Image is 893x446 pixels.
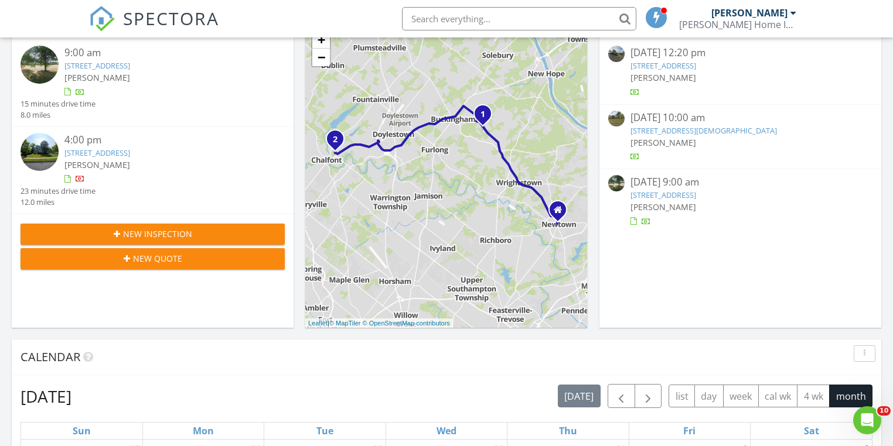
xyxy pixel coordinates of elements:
img: streetview [608,46,625,62]
img: streetview [608,175,625,191]
a: [STREET_ADDRESS][DEMOGRAPHIC_DATA] [630,125,777,136]
input: Search everything... [402,7,636,30]
span: New Inspection [123,228,192,240]
div: 19 N. Sycamore Street, Newtown PA 18940 [558,210,565,217]
button: Next month [635,384,662,408]
span: New Quote [133,252,182,265]
span: 10 [877,406,891,416]
span: [PERSON_NAME] [630,201,696,212]
button: New Quote [21,248,285,269]
a: Friday [681,423,698,439]
button: Previous month [608,384,635,408]
button: 4 wk [797,385,830,407]
a: © MapTiler [329,320,361,327]
a: Tuesday [314,423,336,439]
div: 23 minutes drive time [21,186,96,197]
button: list [669,385,695,407]
a: Wednesday [434,423,459,439]
button: New Inspection [21,224,285,245]
a: Sunday [70,423,93,439]
button: cal wk [758,385,798,407]
button: day [694,385,724,407]
div: 99 Carousel Cir, Doylestown, PA 18901 [335,139,342,146]
a: Thursday [557,423,580,439]
a: [STREET_ADDRESS] [64,60,130,71]
a: [DATE] 9:00 am [STREET_ADDRESS] [PERSON_NAME] [608,175,872,227]
span: SPECTORA [123,6,219,30]
div: 8.0 miles [21,109,96,121]
img: streetview [21,46,59,84]
i: 2 [333,136,338,144]
button: week [723,385,759,407]
img: streetview [21,133,59,171]
div: 15 minutes drive time [21,98,96,109]
div: Bradley Home Inspections [679,19,796,30]
div: 1610 Holicong Rd, New Hope, PA 18938 [483,114,490,121]
span: [PERSON_NAME] [64,72,130,83]
h2: [DATE] [21,385,71,408]
button: [DATE] [558,385,601,407]
button: month [829,385,872,407]
a: 9:00 am [STREET_ADDRESS] [PERSON_NAME] 15 minutes drive time 8.0 miles [21,46,285,121]
a: [STREET_ADDRESS] [64,147,130,158]
a: [STREET_ADDRESS] [630,190,696,200]
iframe: Intercom live chat [853,406,881,434]
span: Calendar [21,349,80,365]
span: [PERSON_NAME] [630,72,696,83]
a: Saturday [802,423,822,439]
div: [PERSON_NAME] [711,7,788,19]
span: [PERSON_NAME] [630,137,696,148]
a: 4:00 pm [STREET_ADDRESS] [PERSON_NAME] 23 minutes drive time 12.0 miles [21,133,285,208]
a: [STREET_ADDRESS] [630,60,696,71]
a: [DATE] 10:00 am [STREET_ADDRESS][DEMOGRAPHIC_DATA] [PERSON_NAME] [608,111,872,163]
a: © OpenStreetMap contributors [363,320,450,327]
img: The Best Home Inspection Software - Spectora [89,6,115,32]
a: Leaflet [308,320,328,327]
a: Monday [190,423,216,439]
div: [DATE] 9:00 am [630,175,851,190]
a: SPECTORA [89,16,219,40]
div: [DATE] 10:00 am [630,111,851,125]
div: | [305,318,453,328]
i: 1 [480,111,485,119]
a: [DATE] 12:20 pm [STREET_ADDRESS] [PERSON_NAME] [608,46,872,98]
a: Zoom in [312,31,330,49]
div: 9:00 am [64,46,263,60]
a: Zoom out [312,49,330,66]
div: [DATE] 12:20 pm [630,46,851,60]
div: 12.0 miles [21,197,96,208]
div: 4:00 pm [64,133,263,147]
span: [PERSON_NAME] [64,159,130,170]
img: streetview [608,111,625,127]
